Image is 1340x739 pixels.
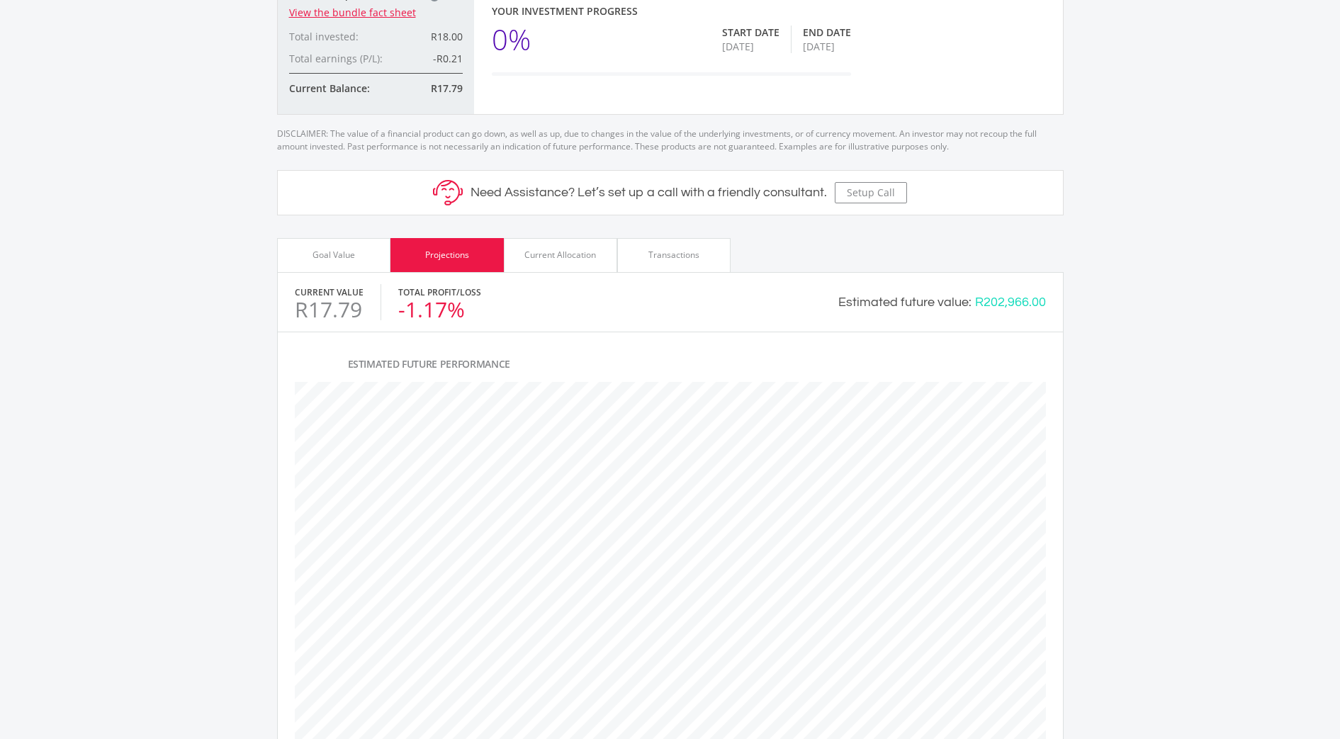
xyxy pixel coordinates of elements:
div: Projections [425,249,469,261]
div: Total earnings (P/L): [289,51,393,66]
p: DISCLAIMER: The value of a financial product can go down, as well as up, due to changes in the va... [277,115,1064,153]
div: Start Date [722,26,779,40]
div: -1.17% [398,299,481,320]
div: Goal Value [313,249,355,261]
h5: Need Assistance? Let’s set up a call with a friendly consultant. [471,185,827,201]
div: R202,966.00 [975,293,1046,312]
div: End Date [803,26,851,40]
div: [DATE] [722,40,779,54]
div: Transactions [648,249,699,261]
div: 0% [492,18,531,61]
div: R17.79 [393,81,463,96]
span: Estimated Future Performance [348,357,510,371]
div: Current Balance: [289,81,393,96]
button: Setup Call [835,182,907,203]
label: Total Profit/Loss [398,286,481,299]
div: Current Allocation [524,249,596,261]
div: R18.00 [393,29,463,44]
div: [DATE] [803,40,851,54]
div: Estimated future value: [838,293,972,312]
div: -R0.21 [393,51,463,66]
div: Your Investment Progress [492,4,851,18]
label: Current Value [295,286,364,299]
a: View the bundle fact sheet [289,6,416,19]
div: R17.79 [295,299,364,320]
div: Total invested: [289,29,393,44]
